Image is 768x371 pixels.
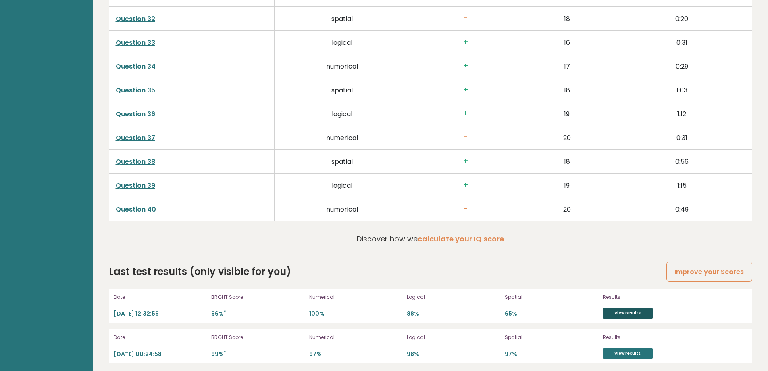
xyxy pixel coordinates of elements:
[418,234,504,244] a: calculate your IQ score
[309,334,402,341] p: Numerical
[114,310,207,318] p: [DATE] 12:32:56
[612,78,752,102] td: 1:03
[416,157,516,166] h3: +
[407,350,500,358] p: 98%
[522,150,612,174] td: 18
[357,233,504,244] p: Discover how we
[109,264,291,279] h2: Last test results (only visible for you)
[116,38,155,47] a: Question 33
[211,293,304,301] p: BRGHT Score
[275,54,410,78] td: numerical
[612,31,752,54] td: 0:31
[612,150,752,174] td: 0:56
[275,174,410,197] td: logical
[612,126,752,150] td: 0:31
[505,310,598,318] p: 65%
[612,7,752,31] td: 0:20
[416,38,516,46] h3: +
[603,293,687,301] p: Results
[522,197,612,221] td: 20
[116,62,156,71] a: Question 34
[309,350,402,358] p: 97%
[114,293,207,301] p: Date
[116,181,155,190] a: Question 39
[211,310,304,318] p: 96%
[275,78,410,102] td: spatial
[522,78,612,102] td: 18
[407,293,500,301] p: Logical
[416,62,516,70] h3: +
[114,350,207,358] p: [DATE] 00:24:58
[522,31,612,54] td: 16
[116,205,156,214] a: Question 40
[116,14,155,23] a: Question 32
[407,334,500,341] p: Logical
[505,293,598,301] p: Spatial
[275,150,410,174] td: spatial
[505,350,598,358] p: 97%
[522,174,612,197] td: 19
[116,86,155,95] a: Question 35
[416,109,516,118] h3: +
[114,334,207,341] p: Date
[416,181,516,189] h3: +
[309,293,402,301] p: Numerical
[522,102,612,126] td: 19
[116,157,155,166] a: Question 38
[603,308,653,319] a: View results
[275,7,410,31] td: spatial
[522,7,612,31] td: 18
[275,126,410,150] td: numerical
[275,102,410,126] td: logical
[612,197,752,221] td: 0:49
[416,14,516,23] h3: -
[522,126,612,150] td: 20
[612,54,752,78] td: 0:29
[612,102,752,126] td: 1:12
[666,262,752,282] a: Improve your Scores
[522,54,612,78] td: 17
[612,174,752,197] td: 1:15
[116,133,155,143] a: Question 37
[416,86,516,94] h3: +
[275,197,410,221] td: numerical
[407,310,500,318] p: 88%
[603,334,687,341] p: Results
[275,31,410,54] td: logical
[603,348,653,359] a: View results
[416,205,516,213] h3: -
[416,133,516,142] h3: -
[211,350,304,358] p: 99%
[211,334,304,341] p: BRGHT Score
[309,310,402,318] p: 100%
[116,109,155,119] a: Question 36
[505,334,598,341] p: Spatial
